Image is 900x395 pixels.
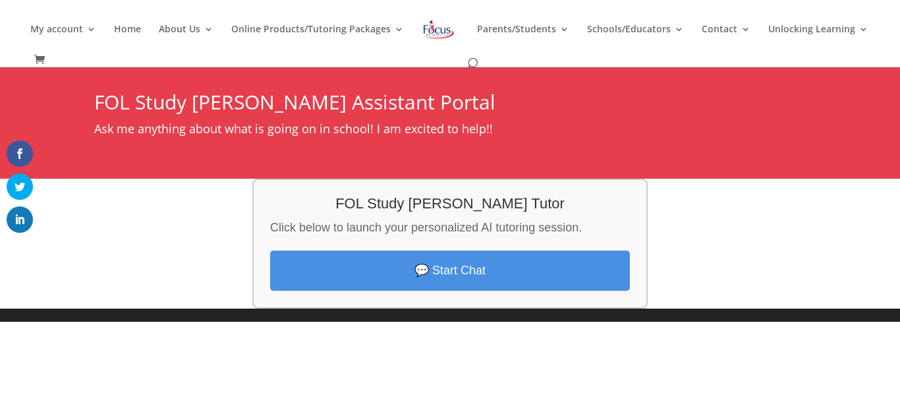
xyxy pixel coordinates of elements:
[587,24,684,55] a: Schools/Educators
[422,18,456,42] img: Focus on Learning
[702,24,750,55] a: Contact
[159,24,213,55] a: About Us
[94,119,799,139] p: Ask me anything about what is going on in school! I am excited to help!!
[270,197,630,218] h3: FOL Study [PERSON_NAME] Tutor
[270,251,630,291] a: 💬 Start Chat
[477,24,569,55] a: Parents/Students
[114,24,141,55] a: Home
[94,92,799,119] h1: FOL Study [PERSON_NAME] Assistant Portal
[270,218,630,238] p: Click below to launch your personalized AI tutoring session.
[231,24,404,55] a: Online Products/Tutoring Packages
[30,24,96,55] a: My account
[768,24,868,55] a: Unlocking Learning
